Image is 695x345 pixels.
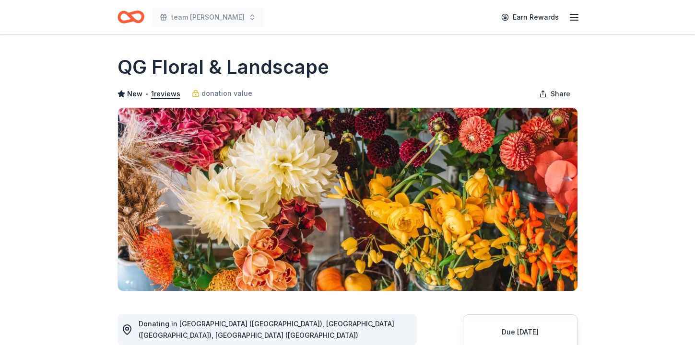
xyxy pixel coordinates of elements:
h1: QG Floral & Landscape [118,54,329,80]
span: Donating in [GEOGRAPHIC_DATA] ([GEOGRAPHIC_DATA]), [GEOGRAPHIC_DATA] ([GEOGRAPHIC_DATA]), [GEOGRA... [139,320,394,339]
span: donation value [201,88,252,99]
button: Share [531,84,578,103]
img: Image for QG Floral & Landscape [118,108,577,291]
a: Earn Rewards [495,9,565,26]
span: team [PERSON_NAME] [171,11,245,23]
span: Share [551,88,570,100]
a: donation value [192,88,252,99]
button: 1reviews [151,88,180,100]
a: Home [118,6,144,28]
span: • [145,90,148,98]
div: Due [DATE] [475,326,566,338]
button: team [PERSON_NAME] [152,8,264,27]
span: New [127,88,142,100]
